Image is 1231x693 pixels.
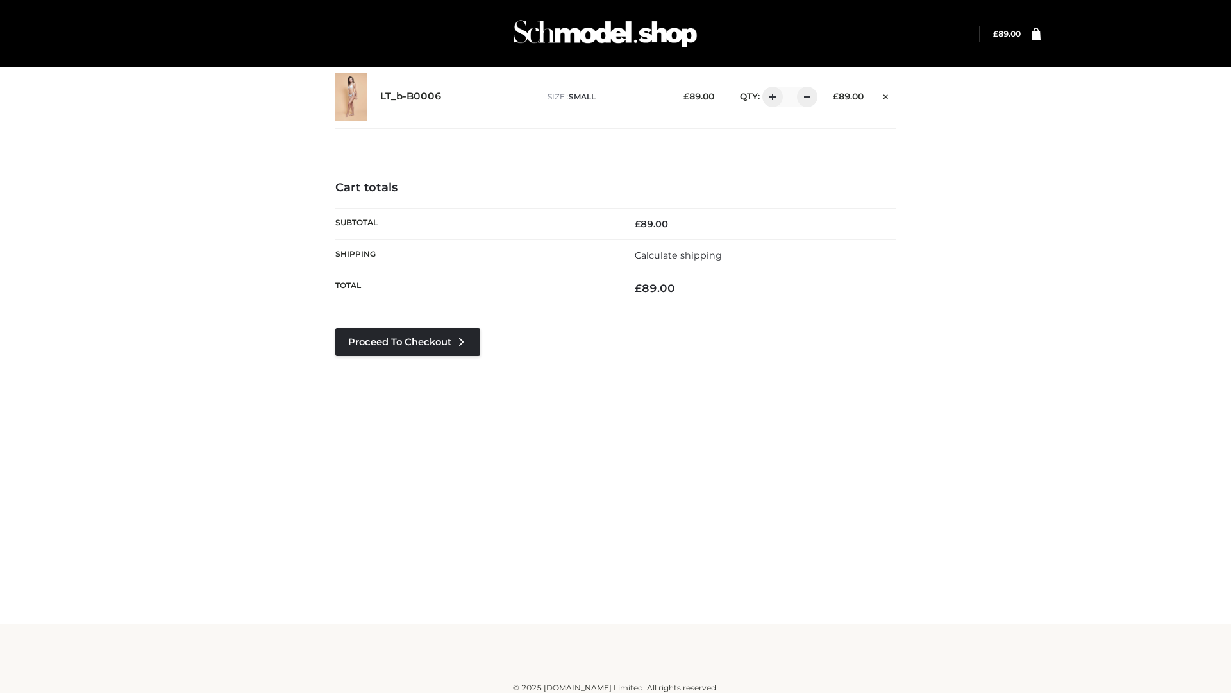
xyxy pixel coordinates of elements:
a: LT_b-B0006 [380,90,442,103]
span: £ [635,218,641,230]
p: size : [548,91,664,103]
span: £ [683,91,689,101]
span: £ [993,29,998,38]
div: QTY: [727,87,813,107]
bdi: 89.00 [635,218,668,230]
th: Shipping [335,239,615,271]
bdi: 89.00 [993,29,1021,38]
span: £ [833,91,839,101]
span: £ [635,282,642,295]
span: SMALL [569,92,596,101]
a: Calculate shipping [635,250,722,261]
a: Remove this item [876,87,896,103]
h4: Cart totals [335,181,896,195]
bdi: 89.00 [833,91,864,101]
img: Schmodel Admin 964 [509,8,701,59]
a: Proceed to Checkout [335,328,480,356]
th: Total [335,271,615,305]
a: £89.00 [993,29,1021,38]
bdi: 89.00 [683,91,714,101]
th: Subtotal [335,208,615,239]
bdi: 89.00 [635,282,675,295]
